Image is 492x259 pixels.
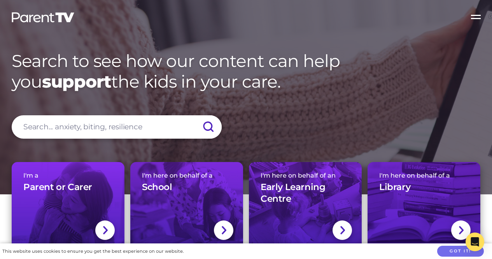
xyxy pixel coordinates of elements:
[261,181,350,205] h3: Early Learning Centre
[437,246,484,257] button: Got it!
[12,115,222,139] input: Search... anxiety, biting, resilience
[221,225,227,235] img: svg+xml;base64,PHN2ZyBlbmFibGUtYmFja2dyb3VuZD0ibmV3IDAgMCAxNC44IDI1LjciIHZpZXdCb3g9IjAgMCAxNC44ID...
[42,71,111,92] strong: support
[12,51,480,92] h1: Search to see how our content can help you the kids in your care.
[379,172,469,179] span: I'm here on behalf of a
[379,181,410,193] h3: Library
[23,172,113,179] span: I'm a
[142,172,231,179] span: I'm here on behalf of a
[194,115,222,139] input: Submit
[102,225,108,235] img: svg+xml;base64,PHN2ZyBlbmFibGUtYmFja2dyb3VuZD0ibmV3IDAgMCAxNC44IDI1LjciIHZpZXdCb3g9IjAgMCAxNC44ID...
[142,181,172,193] h3: School
[261,172,350,179] span: I'm here on behalf of an
[368,162,480,250] a: I'm here on behalf of aLibrary
[466,233,484,251] div: Open Intercom Messenger
[23,181,92,193] h3: Parent or Carer
[12,162,124,250] a: I'm aParent or Carer
[130,162,243,250] a: I'm here on behalf of aSchool
[2,247,184,255] div: This website uses cookies to ensure you get the best experience on our website.
[340,225,345,235] img: svg+xml;base64,PHN2ZyBlbmFibGUtYmFja2dyb3VuZD0ibmV3IDAgMCAxNC44IDI1LjciIHZpZXdCb3g9IjAgMCAxNC44ID...
[458,225,464,235] img: svg+xml;base64,PHN2ZyBlbmFibGUtYmFja2dyb3VuZD0ibmV3IDAgMCAxNC44IDI1LjciIHZpZXdCb3g9IjAgMCAxNC44ID...
[11,12,75,23] img: parenttv-logo-white.4c85aaf.svg
[249,162,362,250] a: I'm here on behalf of anEarly Learning Centre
